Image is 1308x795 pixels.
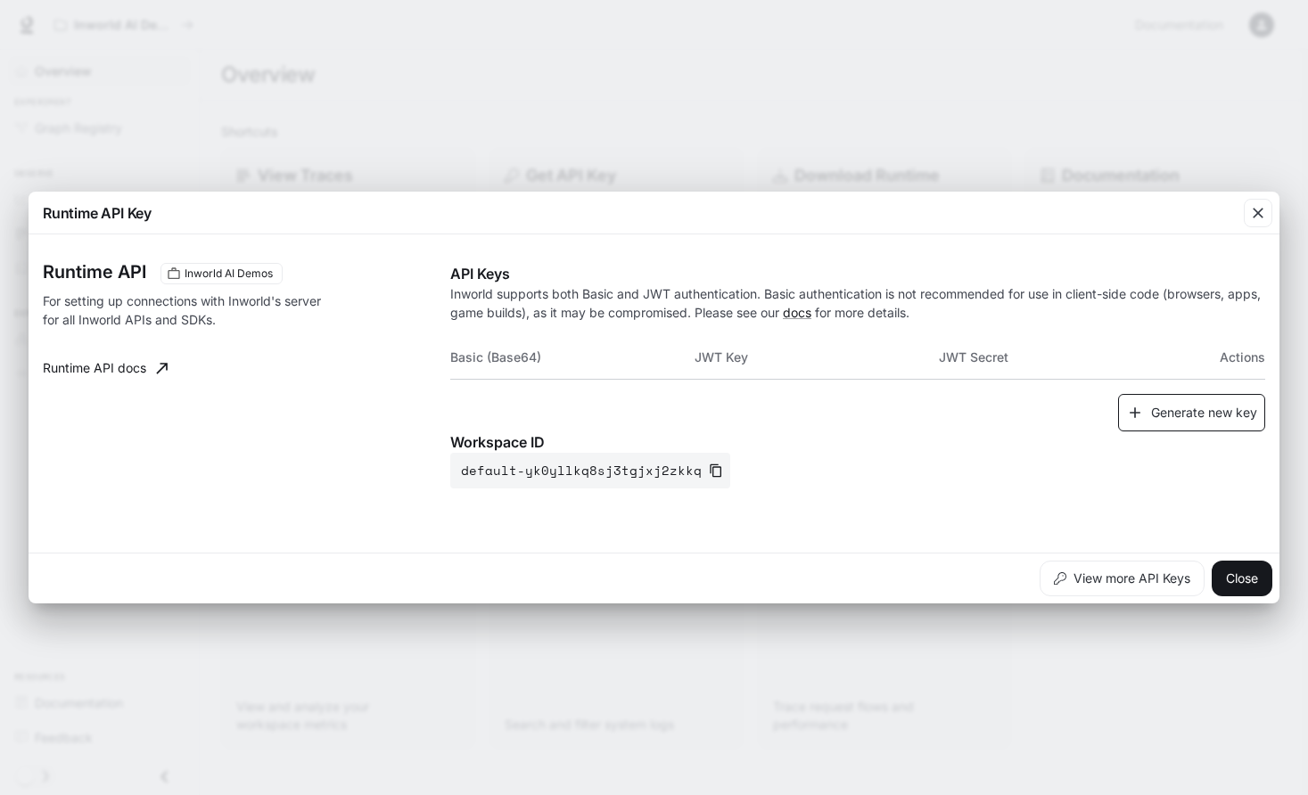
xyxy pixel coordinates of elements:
[43,291,338,329] p: For setting up connections with Inworld's server for all Inworld APIs and SDKs.
[1118,394,1265,432] button: Generate new key
[43,202,152,224] p: Runtime API Key
[783,305,811,320] a: docs
[450,453,730,488] button: default-yk0yllkq8sj3tgjxj2zkkq
[160,263,283,284] div: These keys will apply to your current workspace only
[36,350,175,386] a: Runtime API docs
[1040,561,1205,596] button: View more API Keys
[450,263,1265,284] p: API Keys
[450,336,695,379] th: Basic (Base64)
[939,336,1183,379] th: JWT Secret
[695,336,939,379] th: JWT Key
[43,263,146,281] h3: Runtime API
[450,284,1265,322] p: Inworld supports both Basic and JWT authentication. Basic authentication is not recommended for u...
[1212,561,1272,596] button: Close
[1184,336,1265,379] th: Actions
[177,266,280,282] span: Inworld AI Demos
[450,431,1265,453] p: Workspace ID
